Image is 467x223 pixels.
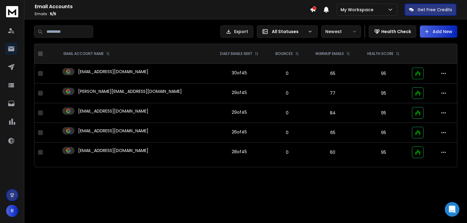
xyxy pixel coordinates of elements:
p: Emails : [35,12,310,16]
p: All Statuses [272,29,305,35]
p: [EMAIL_ADDRESS][DOMAIN_NAME] [78,147,148,154]
p: 0 [271,70,303,76]
td: 95 [359,143,408,162]
td: 77 [306,83,359,103]
p: HEALTH SCORE [367,51,393,56]
h1: Email Accounts [35,3,310,10]
div: 26 of 45 [232,129,247,135]
div: 29 of 45 [232,90,247,96]
td: 60 [306,143,359,162]
button: R [6,205,18,217]
button: Add New [420,25,457,38]
td: 95 [359,64,408,83]
p: Get Free Credits [417,7,452,13]
p: 0 [271,110,303,116]
span: 5 / 5 [50,11,56,16]
td: 65 [306,123,359,143]
p: My Workspace [341,7,376,13]
p: 0 [271,149,303,155]
img: logo [6,6,18,17]
div: EMAIL ACCOUNT NAME [64,51,110,56]
td: 84 [306,103,359,123]
button: Newest [321,25,361,38]
div: 28 of 45 [232,149,247,155]
td: 95 [359,83,408,103]
p: 0 [271,130,303,136]
div: Open Intercom Messenger [445,202,459,217]
td: 95 [359,103,408,123]
div: 30 of 45 [232,70,247,76]
button: Get Free Credits [405,4,456,16]
p: [EMAIL_ADDRESS][DOMAIN_NAME] [78,69,148,75]
td: 65 [306,64,359,83]
p: DAILY EMAILS SENT [220,51,252,56]
p: WARMUP EMAILS [315,51,344,56]
td: 95 [359,123,408,143]
div: 29 of 45 [232,109,247,115]
p: 0 [271,90,303,96]
button: Export [220,25,253,38]
button: Health Check [369,25,416,38]
p: BOUNCES [275,51,293,56]
p: [EMAIL_ADDRESS][DOMAIN_NAME] [78,108,148,114]
p: [PERSON_NAME][EMAIL_ADDRESS][DOMAIN_NAME] [78,88,182,94]
p: Health Check [381,29,411,35]
p: [EMAIL_ADDRESS][DOMAIN_NAME] [78,128,148,134]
